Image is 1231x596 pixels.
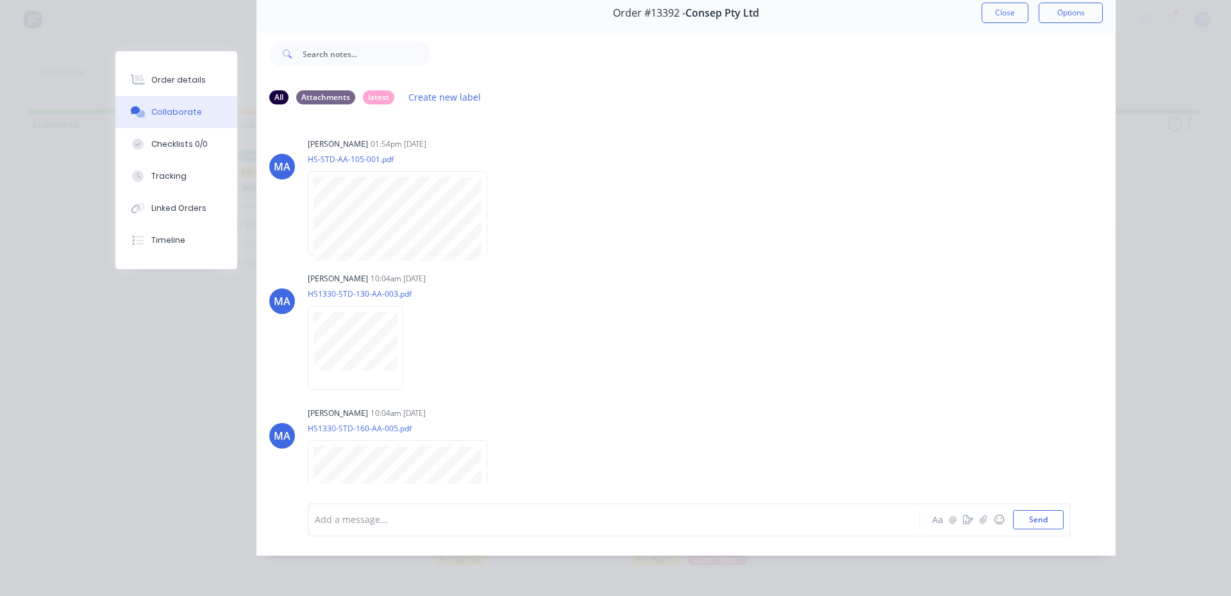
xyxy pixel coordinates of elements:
div: [PERSON_NAME] [308,138,368,150]
button: Send [1013,510,1064,529]
button: Aa [930,512,945,527]
div: Tracking [151,170,187,182]
button: Options [1039,3,1103,23]
div: 01:54pm [DATE] [371,138,426,150]
div: Timeline [151,235,185,246]
input: Search notes... [303,41,430,67]
div: Order details [151,74,206,86]
button: ☺ [991,512,1007,527]
div: MA [274,159,290,174]
div: [PERSON_NAME] [308,273,368,285]
div: Collaborate [151,106,202,118]
span: Order #13392 - [613,7,685,19]
div: [PERSON_NAME] [308,408,368,419]
div: Linked Orders [151,203,206,214]
div: 10:04am [DATE] [371,273,426,285]
div: All [269,90,289,104]
div: Checklists 0/0 [151,138,208,150]
div: MA [274,428,290,443]
button: Timeline [115,224,237,256]
button: Checklists 0/0 [115,128,237,160]
p: HS1330-STD-160-AA-005.pdf [308,423,500,434]
div: MA [274,294,290,309]
div: Attachments [296,90,355,104]
button: @ [945,512,960,527]
p: HS1330-STD-130-AA-003.pdf [308,288,416,299]
button: Collaborate [115,96,237,128]
button: Close [982,3,1028,23]
span: Consep Pty Ltd [685,7,759,19]
button: Create new label [402,88,488,106]
div: 10:04am [DATE] [371,408,426,419]
div: latest [363,90,394,104]
button: Linked Orders [115,192,237,224]
p: HS-STD-AA-105-001.pdf [308,154,500,165]
button: Order details [115,64,237,96]
button: Tracking [115,160,237,192]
